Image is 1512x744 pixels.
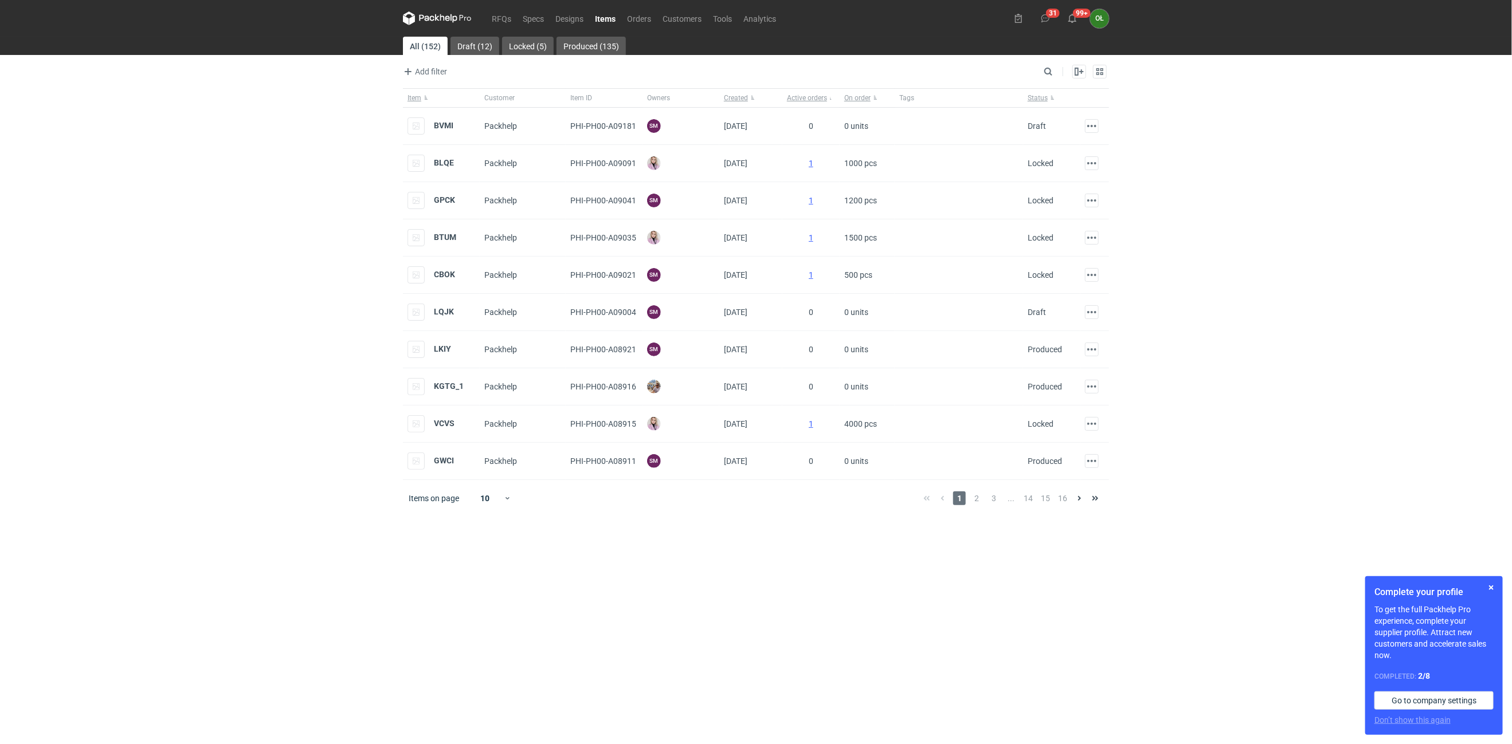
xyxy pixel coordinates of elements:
div: [DATE] [719,368,782,406]
div: Locked [1028,232,1053,243]
span: ... [1005,491,1017,505]
a: Items [589,11,621,25]
span: 0 units [844,117,868,135]
div: [DATE] [719,331,782,368]
a: BVMI [434,121,453,130]
figcaption: SM [647,454,661,468]
strong: 2 / 8 [1418,671,1430,680]
a: BLQE [434,158,454,167]
button: Active orders [782,89,840,107]
div: 4000 pcs [840,406,895,443]
span: 16 [1056,491,1069,505]
a: Draft (12) [451,37,499,55]
strong: LQJK [434,307,454,316]
a: Locked (5) [502,37,554,55]
span: 0 units [844,340,868,359]
a: RFQs [486,11,517,25]
input: Search [1041,65,1078,78]
span: Item [408,93,421,103]
span: Active orders [787,93,827,103]
span: Status [1028,93,1048,103]
a: Customers [657,11,707,25]
span: On order [844,93,871,103]
span: PHI-PH00-A08921 [570,345,636,354]
a: Orders [621,11,657,25]
span: PHI-PH00-A09021 [570,270,636,280]
div: 0 units [840,331,895,368]
a: 1 [809,270,813,280]
div: Produced [1028,344,1062,355]
div: Draft [1028,306,1046,318]
button: Status [1023,89,1080,107]
div: [DATE] [719,108,782,145]
span: 0 [809,456,813,466]
button: Actions [1085,380,1099,393]
a: All (152) [403,37,448,55]
button: Don’t show this again [1374,714,1451,726]
span: PHI-PH00-A09091 [570,159,636,168]
svg: Packhelp Pro [403,11,472,25]
a: Designs [550,11,589,25]
span: PHI-PH00-A08916 [570,382,636,391]
a: GPCK [434,195,455,204]
span: 0 units [844,452,868,470]
span: Packhelp [484,196,517,205]
div: 1000 pcs [840,145,895,182]
a: VCVS [434,419,455,428]
div: 0 units [840,294,895,331]
button: OŁ [1090,9,1109,28]
img: Klaudia Wiśniewska [647,156,661,170]
span: Packhelp [484,159,517,168]
div: Produced [1028,455,1062,467]
span: Created [724,93,748,103]
a: CBOK [434,270,455,279]
span: 0 [809,345,813,354]
div: Produced [1028,381,1062,392]
span: Packhelp [484,382,517,391]
a: GWCI [434,456,454,465]
div: [DATE] [719,145,782,182]
span: Owners [647,93,670,103]
figcaption: SM [647,305,661,319]
span: 2 [970,491,983,505]
div: Locked [1028,418,1053,430]
button: 99+ [1063,9,1082,27]
span: 1 [953,491,966,505]
img: Klaudia Wiśniewska [647,231,661,245]
span: Packhelp [484,308,517,317]
button: Actions [1085,119,1099,133]
div: [DATE] [719,406,782,443]
div: Locked [1028,269,1053,281]
span: PHI-PH00-A08915 [570,419,636,428]
a: KGTG_1 [434,381,464,391]
a: 1 [809,233,813,242]
div: [DATE] [719,182,782,219]
p: To get the full Packhelp Pro experience, complete your supplier profile. Attract new customers an... [1374,604,1494,661]
button: Actions [1085,268,1099,282]
a: Analytics [738,11,782,25]
div: [DATE] [719,219,782,257]
button: Skip for now [1484,581,1498,595]
figcaption: SM [647,194,661,207]
span: 1200 pcs [844,191,877,210]
a: Produced (135) [557,37,626,55]
button: Actions [1085,305,1099,319]
div: 1500 pcs [840,219,895,257]
span: Packhelp [484,345,517,354]
img: Michał Palasek [647,380,661,393]
button: Add filter [401,65,448,78]
span: Items on page [409,493,459,504]
span: PHI-PH00-A09004 [570,308,636,317]
button: Actions [1085,156,1099,170]
span: 1500 pcs [844,229,877,247]
button: Actions [1085,454,1099,468]
div: Olga Łopatowicz [1090,9,1109,28]
span: PHI-PH00-A09041 [570,196,636,205]
a: 1 [809,196,813,205]
span: PHI-PH00-A08911 [570,456,636,466]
